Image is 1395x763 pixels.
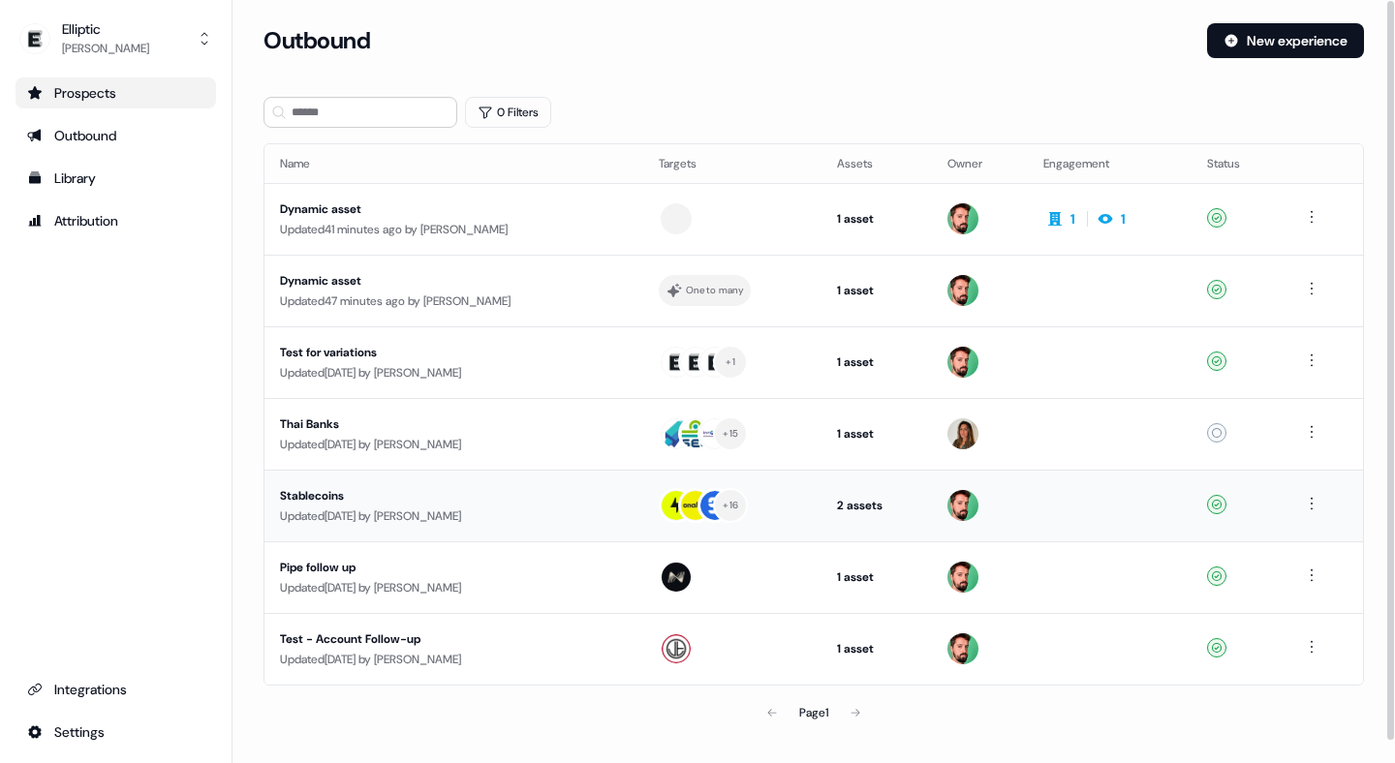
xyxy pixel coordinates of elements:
a: Go to attribution [15,205,216,236]
th: Targets [643,144,821,183]
div: Attribution [27,211,204,230]
img: Phill [947,490,978,521]
div: 2 assets [837,496,916,515]
img: Phill [947,633,978,664]
img: Phill [947,203,978,234]
a: Go to outbound experience [15,120,216,151]
th: Status [1192,144,1285,183]
div: + 16 [723,497,738,514]
div: 1 asset [837,281,916,300]
img: Phill [947,347,978,378]
div: Stablecoins [280,486,628,505]
th: Name [264,144,643,183]
div: 1 asset [837,567,916,587]
div: Settings [27,722,204,742]
div: Updated 47 minutes ago by [PERSON_NAME] [280,291,628,311]
div: One to many [686,282,743,299]
div: Page 1 [799,703,828,722]
div: 1 asset [837,424,916,443]
button: 0 Filters [465,97,551,128]
h3: Outbound [263,26,370,55]
th: Owner [932,144,1028,183]
th: Engagement [1028,144,1193,183]
div: 1 [1121,209,1126,229]
img: Phill [947,275,978,306]
div: Thai Banks [280,414,628,434]
div: + 15 [723,425,738,443]
div: 1 asset [837,209,916,229]
button: Elliptic[PERSON_NAME] [15,15,216,62]
div: Updated [DATE] by [PERSON_NAME] [280,650,628,669]
div: + 1 [726,353,735,371]
img: Phill [947,562,978,593]
div: 1 asset [837,639,916,658]
div: Prospects [27,83,204,103]
div: Updated [DATE] by [PERSON_NAME] [280,578,628,597]
button: New experience [1207,23,1364,58]
div: Test for variations [280,343,628,362]
a: Go to templates [15,163,216,194]
div: [PERSON_NAME] [62,39,149,58]
a: Go to integrations [15,674,216,705]
div: Updated [DATE] by [PERSON_NAME] [280,506,628,526]
div: Test - Account Follow-up [280,629,628,649]
div: Dynamic asset [280,271,628,290]
div: Updated 41 minutes ago by [PERSON_NAME] [280,220,628,239]
div: Outbound [27,126,204,145]
th: Assets [821,144,932,183]
a: Go to prospects [15,77,216,108]
div: Integrations [27,680,204,699]
div: Pipe follow up [280,558,628,577]
div: Updated [DATE] by [PERSON_NAME] [280,363,628,382]
a: Go to integrations [15,717,216,748]
div: 1 [1070,209,1075,229]
div: Elliptic [62,19,149,39]
img: Pouyeh [947,418,978,449]
div: Updated [DATE] by [PERSON_NAME] [280,435,628,454]
div: Dynamic asset [280,199,628,219]
div: 1 asset [837,352,916,372]
div: Library [27,168,204,188]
